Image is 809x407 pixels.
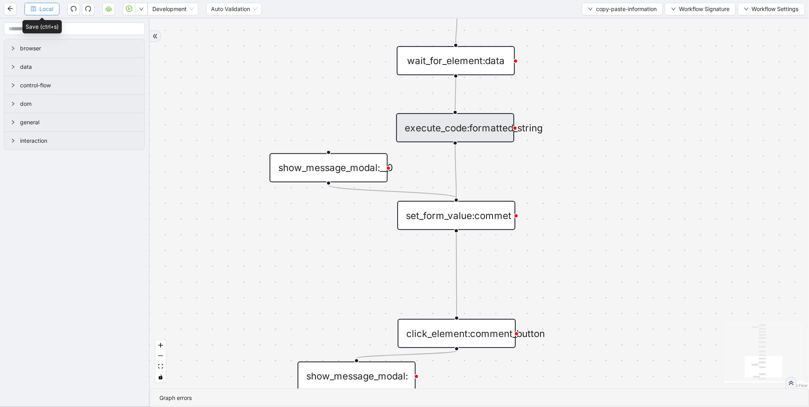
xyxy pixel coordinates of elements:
button: cloud-server [102,3,115,15]
div: control-flow [4,76,144,94]
g: Edge from set_form_value:commet to click_element:comment_button [456,233,457,316]
span: interaction [20,136,138,145]
span: right [11,120,15,125]
div: execute_code:formatted_string [396,113,514,142]
div: wait_for_element:data [397,46,515,75]
button: play-circle [123,3,135,15]
span: down [671,7,676,11]
button: zoom in [156,340,166,351]
span: arrow-left [7,6,13,12]
span: right [11,138,15,143]
span: right [11,46,15,51]
g: Edge from execute_code:formatted_string to set_form_value:commet [455,145,456,198]
div: general [4,113,144,131]
div: show_message_modal:__0 [270,153,388,182]
g: Edge from show_message_modal:__0 to set_form_value:commet [329,185,457,198]
span: control-flow [20,81,138,90]
span: Development [152,3,194,15]
span: cloud-server [106,6,112,12]
span: down [744,7,749,11]
span: down [139,7,144,11]
button: arrow-left [4,3,17,15]
button: downWorkflow Signature [665,3,736,15]
span: right [11,101,15,106]
span: right [11,83,15,88]
div: Save (ctrl+s) [22,20,62,33]
span: Workflow Settings [752,5,799,13]
span: data [20,63,138,71]
button: fit view [156,361,166,372]
div: data [4,58,144,76]
span: redo [85,6,91,12]
span: right [11,64,15,69]
span: dom [20,99,138,108]
div: click_element:comment_button [398,319,516,348]
button: toggle interactivity [156,372,166,383]
button: redo [82,3,94,15]
span: general [20,118,138,127]
button: down [135,3,148,15]
span: play-circle [126,6,132,12]
span: browser [20,44,138,53]
div: set_form_value:commet [397,201,515,230]
span: double-right [789,380,794,386]
a: React Flow attribution [787,383,808,388]
span: save [31,6,36,11]
span: undo [70,6,77,12]
button: saveLocal [24,3,59,15]
div: Graph errors [159,394,799,402]
span: copy-paste-information [596,5,657,13]
button: downWorkflow Settings [738,3,805,15]
span: Auto Validation [211,3,257,15]
span: double-right [152,33,158,39]
span: Local [39,5,53,13]
g: Edge from click_element:comment_button to show_message_modal: [357,351,457,358]
div: browser [4,39,144,57]
div: dom [4,95,144,113]
div: interaction [4,132,144,150]
span: down [588,7,593,11]
span: Workflow Signature [679,5,729,13]
div: show_message_modal: [298,361,416,390]
button: downcopy-paste-information [582,3,663,15]
button: zoom out [156,351,166,361]
button: undo [67,3,80,15]
g: Edge from click_element:comment to wait_for_element:data [456,18,457,43]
